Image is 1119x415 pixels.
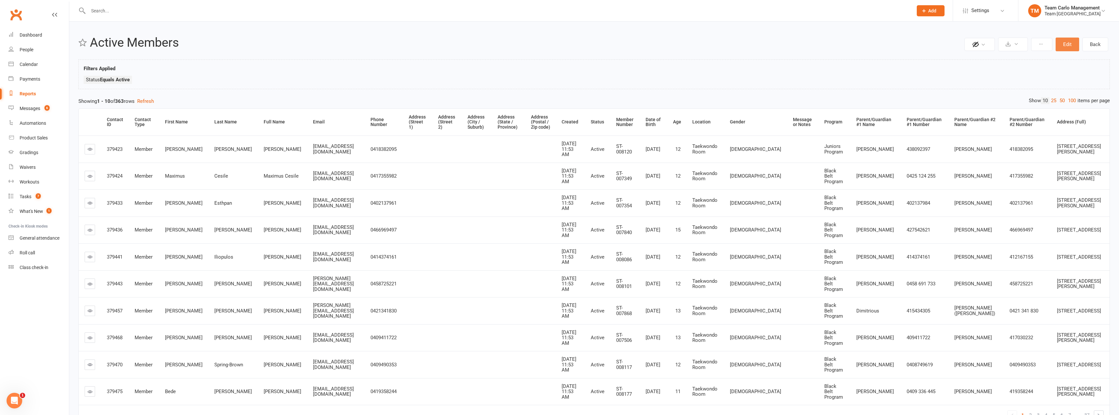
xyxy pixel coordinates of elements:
[1057,308,1101,314] span: [STREET_ADDRESS]
[135,308,153,314] span: Member
[675,389,681,394] span: 11
[8,131,69,145] a: Product Sales
[954,389,992,394] span: [PERSON_NAME]
[214,200,232,206] span: Esthpan
[20,179,39,184] div: Workouts
[135,227,153,233] span: Member
[20,62,38,67] div: Calendar
[646,362,660,368] span: [DATE]
[107,117,123,127] div: Contact ID
[107,200,123,206] span: 379433
[907,173,935,179] span: 0425 124 255
[1010,362,1036,368] span: 0409490353
[1057,278,1101,290] span: [STREET_ADDRESS][PERSON_NAME]
[1057,332,1101,343] span: [STREET_ADDRESS][PERSON_NAME]
[591,173,604,179] span: Active
[8,42,69,57] a: People
[214,227,252,233] span: [PERSON_NAME]
[824,329,843,346] span: Black Belt Program
[1010,389,1033,394] span: 419358244
[20,250,35,255] div: Roll call
[591,120,605,124] div: Status
[135,200,153,206] span: Member
[214,146,252,152] span: [PERSON_NAME]
[8,57,69,72] a: Calendar
[824,356,843,373] span: Black Belt Program
[907,117,943,127] div: Parent/Guardian #1 Number
[498,115,520,130] div: Address (State / Province)
[97,98,110,104] strong: 1 - 10
[165,120,203,124] div: First Name
[1010,335,1033,341] span: 417030232
[214,173,228,179] span: Cesile
[107,308,123,314] span: 379457
[165,227,203,233] span: [PERSON_NAME]
[824,168,843,184] span: Black Belt Program
[562,168,576,184] span: [DATE] 11:53 AM
[264,173,299,179] span: Maximus Cesile
[46,208,52,214] span: 1
[165,362,203,368] span: [PERSON_NAME]
[7,393,22,408] iframe: Intercom live chat
[107,362,123,368] span: 379470
[616,224,632,236] span: ST-007840
[591,227,604,233] span: Active
[591,200,604,206] span: Active
[824,276,843,292] span: Black Belt Program
[313,197,354,209] span: [EMAIL_ADDRESS][DOMAIN_NAME]
[264,200,301,206] span: [PERSON_NAME]
[1082,38,1108,51] a: Back
[1057,197,1101,209] span: [STREET_ADDRESS][PERSON_NAME]
[165,308,203,314] span: [PERSON_NAME]
[675,254,681,260] span: 12
[907,227,930,233] span: 427542621
[20,91,36,96] div: Reports
[971,3,989,18] span: Settings
[1057,386,1101,397] span: [STREET_ADDRESS][PERSON_NAME]
[165,335,203,341] span: [PERSON_NAME]
[1066,97,1078,104] a: 100
[264,254,301,260] span: [PERSON_NAME]
[692,224,717,236] span: Taekwondo Room
[646,254,660,260] span: [DATE]
[264,335,301,341] span: [PERSON_NAME]
[954,305,995,316] span: [PERSON_NAME] ([PERSON_NAME])
[730,281,781,287] span: [DEMOGRAPHIC_DATA]
[313,120,359,124] div: Email
[264,308,301,314] span: [PERSON_NAME]
[692,143,717,155] span: Taekwondo Room
[591,308,604,314] span: Active
[692,170,717,182] span: Taekwondo Room
[214,308,252,314] span: [PERSON_NAME]
[135,281,153,287] span: Member
[165,254,203,260] span: [PERSON_NAME]
[646,200,660,206] span: [DATE]
[107,146,123,152] span: 379423
[370,389,397,394] span: 0419358244
[8,231,69,246] a: General attendance kiosk mode
[730,389,781,394] span: [DEMOGRAPHIC_DATA]
[1057,254,1101,260] span: [STREET_ADDRESS]
[856,308,879,314] span: Dimitrious
[646,227,660,233] span: [DATE]
[954,335,992,341] span: [PERSON_NAME]
[907,200,930,206] span: 402137984
[954,362,992,368] span: [PERSON_NAME]
[370,146,397,152] span: 0418382095
[370,335,397,341] span: 0409411722
[675,362,681,368] span: 12
[8,145,69,160] a: Gradings
[730,173,781,179] span: [DEMOGRAPHIC_DATA]
[370,254,397,260] span: 0414374161
[856,200,894,206] span: [PERSON_NAME]
[730,120,782,124] div: Gender
[856,146,894,152] span: [PERSON_NAME]
[44,105,50,111] span: 6
[1045,5,1101,11] div: Team Carlo Management
[562,329,576,346] span: [DATE] 11:53 AM
[954,173,992,179] span: [PERSON_NAME]
[107,227,123,233] span: 379436
[8,72,69,87] a: Payments
[907,146,930,152] span: 438092397
[1010,173,1033,179] span: 417355982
